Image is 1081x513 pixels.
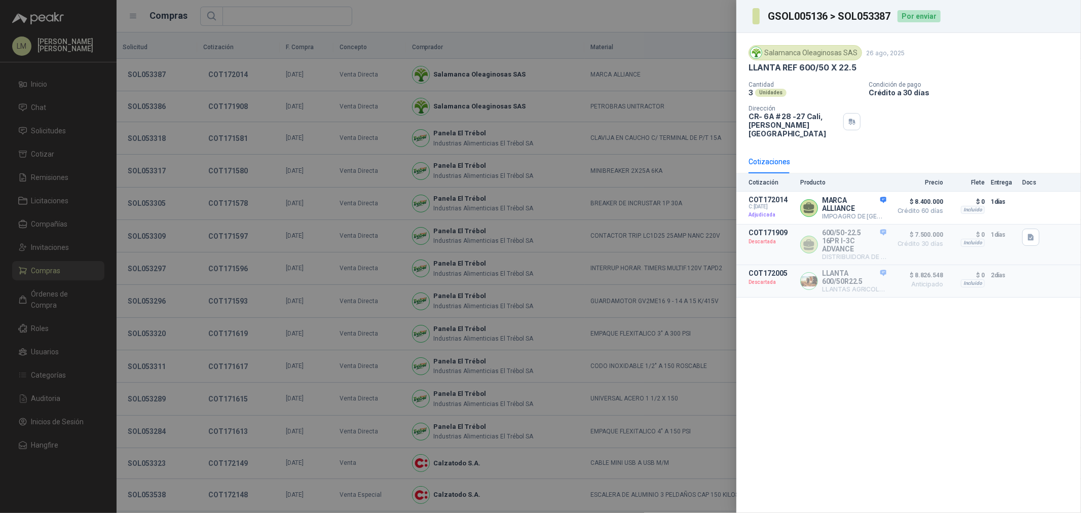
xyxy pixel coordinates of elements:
p: $ 0 [949,229,985,241]
span: Crédito 60 días [892,208,943,214]
p: Descartada [749,237,794,247]
p: $ 0 [949,269,985,281]
span: Crédito 30 días [892,241,943,247]
div: Incluido [961,279,985,287]
span: Anticipado [892,281,943,287]
p: Producto [800,179,886,186]
p: COT171909 [749,229,794,237]
p: DISTRIBUIDORA DE LLANTAS DEL CARIBE SAS [822,253,886,261]
p: LLANTA REF 600/50 X 22.5 [749,62,856,73]
p: Cotización [749,179,794,186]
p: Docs [1022,179,1042,186]
span: $ 8.400.000 [892,196,943,208]
span: $ 8.826.548 [892,269,943,281]
img: Company Logo [801,273,817,289]
p: Condición de pago [869,81,1077,88]
p: IMPOAGRO DE [GEOGRAPHIC_DATA] SAS [822,212,886,220]
div: Por enviar [898,10,941,22]
h3: GSOL005136 > SOL053387 [768,11,891,21]
p: Adjudicada [749,210,794,220]
div: Incluido [961,239,985,247]
p: Dirección [749,105,839,112]
p: 600/50-22.5 16PR I-3C ADVANCE [822,229,886,253]
p: $ 0 [949,196,985,208]
p: LLANTAS AGRICOLAS Y OTR [822,285,886,293]
p: Entrega [991,179,1016,186]
div: Incluido [961,206,985,214]
p: Precio [892,179,943,186]
p: Cantidad [749,81,861,88]
p: 26 ago, 2025 [866,49,905,57]
img: Company Logo [751,47,762,58]
p: MARCA ALLIANCE [822,196,886,212]
div: Salamanca Oleaginosas SAS [749,45,862,60]
div: Unidades [755,89,787,97]
p: LLANTA 600/50R22.5 [822,269,886,285]
p: Flete [949,179,985,186]
div: Cotizaciones [749,156,790,167]
p: CR- 6A # 28 -27 Cali , [PERSON_NAME][GEOGRAPHIC_DATA] [749,112,839,138]
p: Crédito a 30 días [869,88,1077,97]
p: Descartada [749,277,794,287]
p: COT172014 [749,196,794,204]
p: 1 días [991,229,1016,241]
span: C: [DATE] [749,204,794,210]
span: $ 7.500.000 [892,229,943,241]
p: 2 días [991,269,1016,281]
p: 3 [749,88,753,97]
p: 1 días [991,196,1016,208]
p: COT172005 [749,269,794,277]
